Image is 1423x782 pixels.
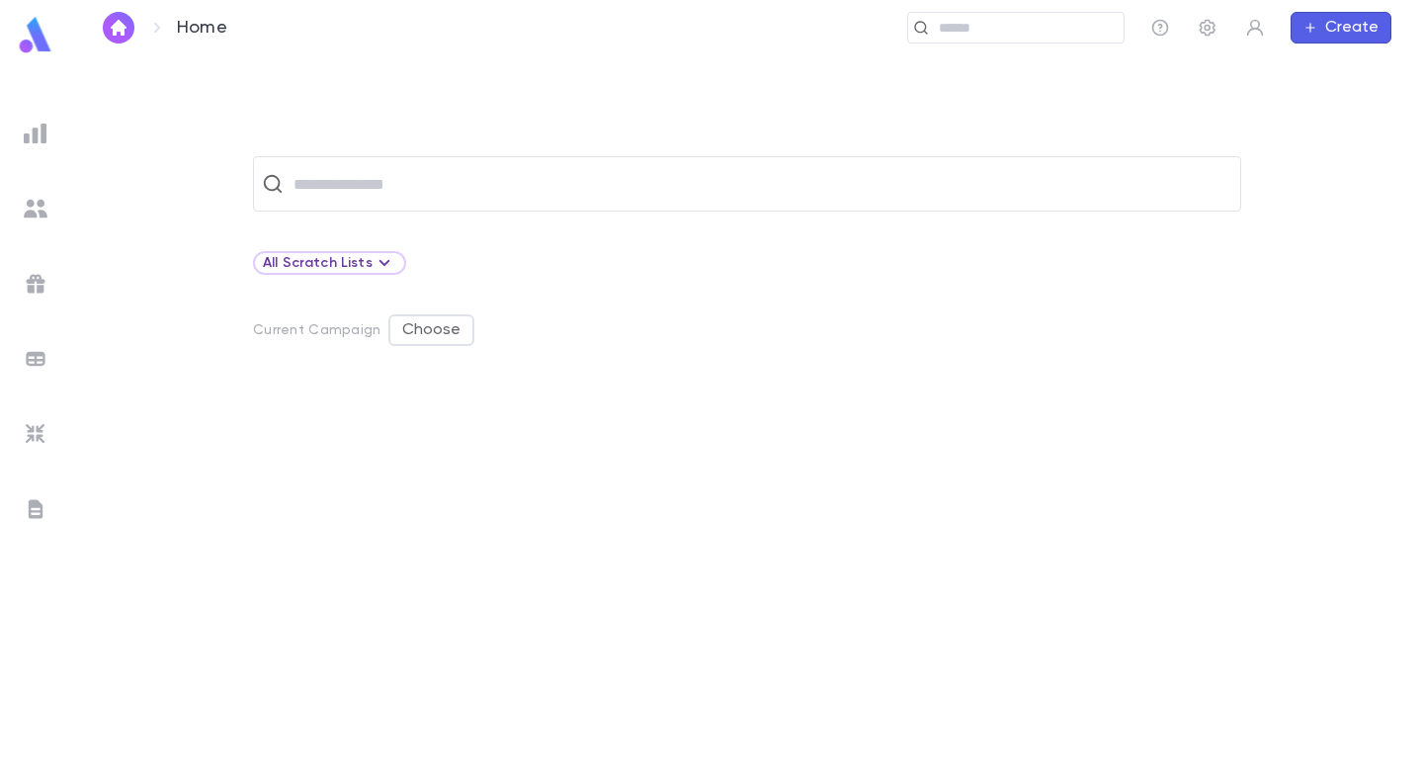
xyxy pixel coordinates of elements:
img: imports_grey.530a8a0e642e233f2baf0ef88e8c9fcb.svg [24,422,47,446]
button: Create [1291,12,1391,43]
img: logo [16,16,55,54]
img: letters_grey.7941b92b52307dd3b8a917253454ce1c.svg [24,497,47,521]
img: home_white.a664292cf8c1dea59945f0da9f25487c.svg [107,20,130,36]
p: Home [177,17,227,39]
div: All Scratch Lists [263,251,396,275]
img: students_grey.60c7aba0da46da39d6d829b817ac14fc.svg [24,197,47,220]
button: Choose [388,314,474,346]
div: All Scratch Lists [253,251,406,275]
img: reports_grey.c525e4749d1bce6a11f5fe2a8de1b229.svg [24,122,47,145]
p: Current Campaign [253,322,380,338]
img: batches_grey.339ca447c9d9533ef1741baa751efc33.svg [24,347,47,371]
img: campaigns_grey.99e729a5f7ee94e3726e6486bddda8f1.svg [24,272,47,296]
